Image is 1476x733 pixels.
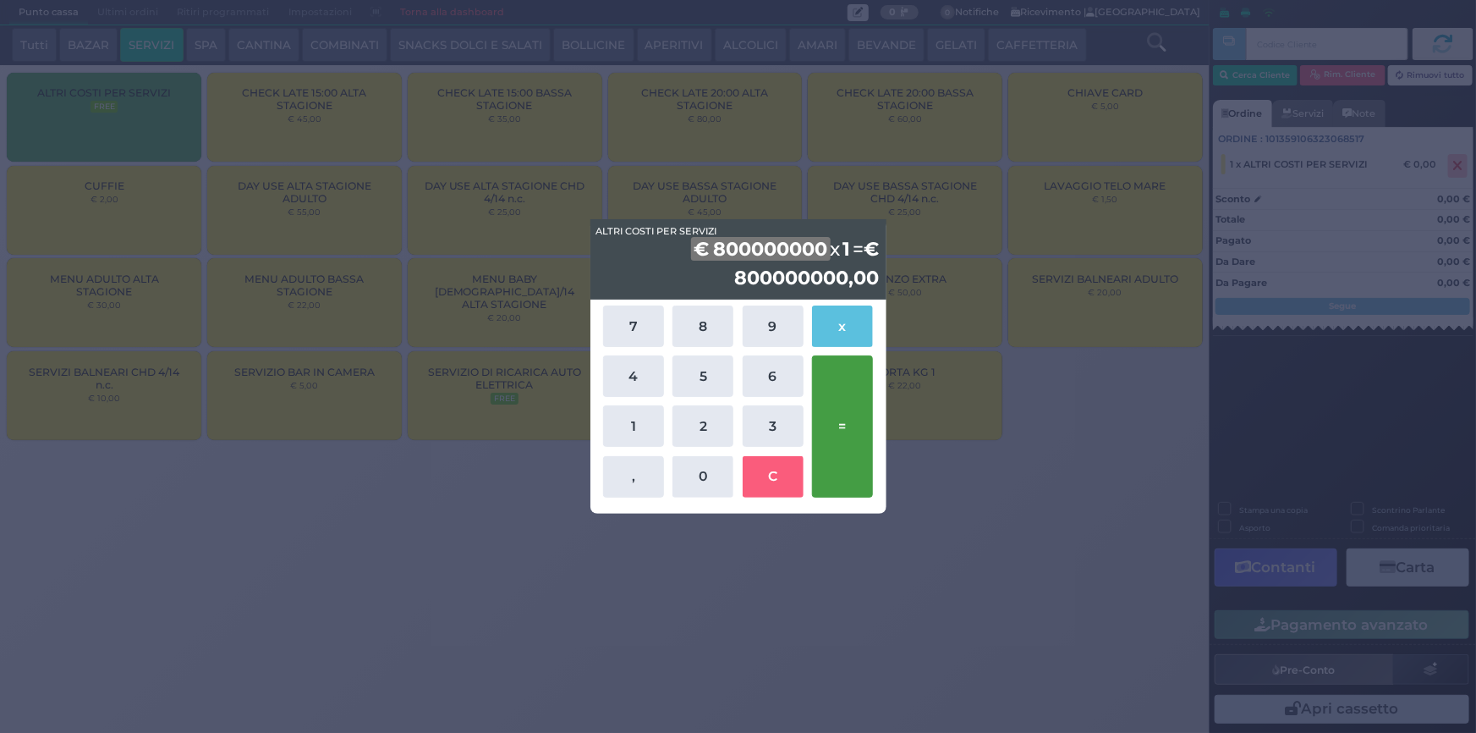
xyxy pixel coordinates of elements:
div: x = [590,219,886,299]
button: 9 [743,306,804,347]
button: 2 [672,405,733,447]
span: ALTRI COSTI PER SERVIZI [596,224,717,239]
button: C [743,456,804,498]
button: 1 [603,405,664,447]
button: x [812,306,873,347]
button: 0 [672,456,733,498]
button: , [603,456,664,498]
b: € 800000000 [691,237,831,261]
b: 1 [841,237,853,261]
b: € 800000000,00 [734,237,879,289]
button: 8 [672,306,733,347]
button: 3 [743,405,804,447]
button: 6 [743,355,804,397]
button: 5 [672,355,733,397]
button: = [812,355,873,497]
button: 4 [603,355,664,397]
button: 7 [603,306,664,347]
